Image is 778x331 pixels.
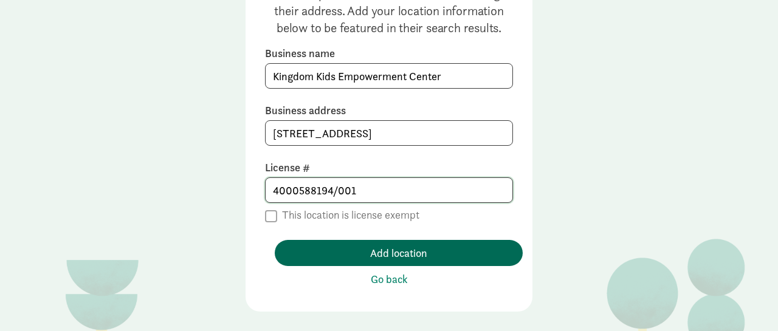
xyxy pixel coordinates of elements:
input: Enter a location [266,121,512,145]
iframe: Chat Widget [717,273,778,331]
label: License # [265,160,513,175]
span: Go back [371,271,408,287]
label: This location is license exempt [277,208,419,222]
label: Business address [265,103,513,118]
button: Add location [275,240,523,266]
label: Business name [265,46,513,61]
button: Go back [265,271,513,287]
span: Add location [370,245,427,261]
